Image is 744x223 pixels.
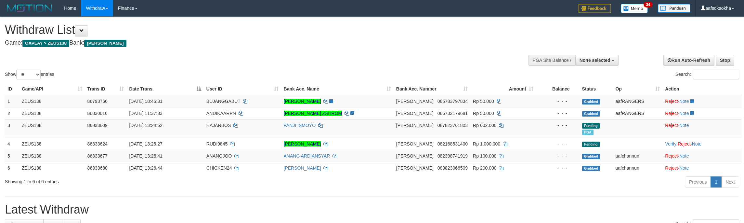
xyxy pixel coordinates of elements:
td: 2 [5,107,19,119]
td: aafchannun [613,150,662,162]
span: Rp 1.000.000 [473,141,500,146]
span: Rp 200.000 [473,165,496,171]
span: [PERSON_NAME] [396,141,434,146]
td: · [662,162,741,174]
span: Pending [582,123,600,129]
div: Showing 1 to 6 of 6 entries [5,176,305,185]
span: OXPLAY > ZEUS138 [22,40,69,47]
td: · [662,119,741,138]
span: RUDI9845 [206,141,228,146]
span: Grabbed [582,111,600,117]
span: Copy 087823761803 to clipboard [437,123,468,128]
span: None selected [580,58,610,63]
div: PGA Site Balance / [529,55,575,66]
th: Op: activate to sort column ascending [613,83,662,95]
span: 86833680 [87,165,108,171]
td: 1 [5,95,19,107]
th: User ID: activate to sort column ascending [204,83,281,95]
a: Note [679,123,689,128]
a: Reject [665,165,678,171]
td: 5 [5,150,19,162]
td: · [662,107,741,119]
a: Previous [685,176,711,188]
div: - - - [539,98,577,105]
a: Reject [665,111,678,116]
span: Rp 602.000 [473,123,496,128]
span: Grabbed [582,166,600,171]
td: ZEUS138 [19,150,85,162]
span: [DATE] 13:26:41 [129,153,162,159]
a: Run Auto-Refresh [663,55,714,66]
span: [DATE] 18:46:31 [129,99,162,104]
td: aafRANGERS [613,107,662,119]
td: ZEUS138 [19,138,85,150]
th: Date Trans.: activate to sort column descending [126,83,203,95]
th: Bank Acc. Number: activate to sort column ascending [394,83,470,95]
input: Search: [693,70,739,79]
div: - - - [539,122,577,129]
span: [PERSON_NAME] [84,40,126,47]
a: Verify [665,141,676,146]
th: Balance [536,83,580,95]
span: Copy 085783797834 to clipboard [437,99,468,104]
span: [PERSON_NAME] [396,165,434,171]
a: [PERSON_NAME] ZAHROM [284,111,342,116]
a: ANANG ARDIANSYAR [284,153,330,159]
td: 4 [5,138,19,150]
span: [DATE] 11:37:33 [129,111,162,116]
span: ANANGJOO [206,153,232,159]
span: Grabbed [582,99,600,105]
a: [PERSON_NAME] [284,165,321,171]
span: Copy 083823066509 to clipboard [437,165,468,171]
span: Copy 085732179681 to clipboard [437,111,468,116]
img: panduan.png [658,4,690,13]
button: None selected [575,55,619,66]
label: Search: [675,70,739,79]
span: HAJARBOS [206,123,231,128]
span: Copy 082398741919 to clipboard [437,153,468,159]
a: PANJI ISMOYO [284,123,316,128]
img: MOTION_logo.png [5,3,54,13]
a: Reject [665,99,678,104]
a: Stop [716,55,734,66]
a: Reject [665,153,678,159]
span: [PERSON_NAME] [396,111,434,116]
span: 86793766 [87,99,108,104]
td: aafchannun [613,162,662,174]
td: 6 [5,162,19,174]
td: ZEUS138 [19,107,85,119]
span: 86833609 [87,123,108,128]
td: ZEUS138 [19,119,85,138]
span: Grabbed [582,154,600,159]
label: Show entries [5,70,54,79]
a: [PERSON_NAME] [284,99,321,104]
a: Reject [678,141,691,146]
td: aafRANGERS [613,95,662,107]
span: [PERSON_NAME] [396,123,434,128]
a: Note [679,165,689,171]
a: Next [721,176,739,188]
span: 34 [644,2,652,7]
span: Rp 50.000 [473,99,494,104]
th: Status [580,83,613,95]
div: - - - [539,165,577,171]
a: Note [679,111,689,116]
a: Note [679,153,689,159]
span: [DATE] 13:24:52 [129,123,162,128]
span: Rp 100.000 [473,153,496,159]
img: Feedback.jpg [579,4,611,13]
span: CHICKEN24 [206,165,232,171]
th: ID [5,83,19,95]
td: · [662,95,741,107]
a: Reject [665,123,678,128]
td: ZEUS138 [19,162,85,174]
span: BUJANGGABUT [206,99,241,104]
span: [DATE] 13:26:44 [129,165,162,171]
td: · · [662,138,741,150]
td: 3 [5,119,19,138]
a: Note [692,141,702,146]
span: Marked by aafRornrotha [582,130,594,135]
th: Amount: activate to sort column ascending [470,83,536,95]
td: ZEUS138 [19,95,85,107]
a: [PERSON_NAME] [284,141,321,146]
